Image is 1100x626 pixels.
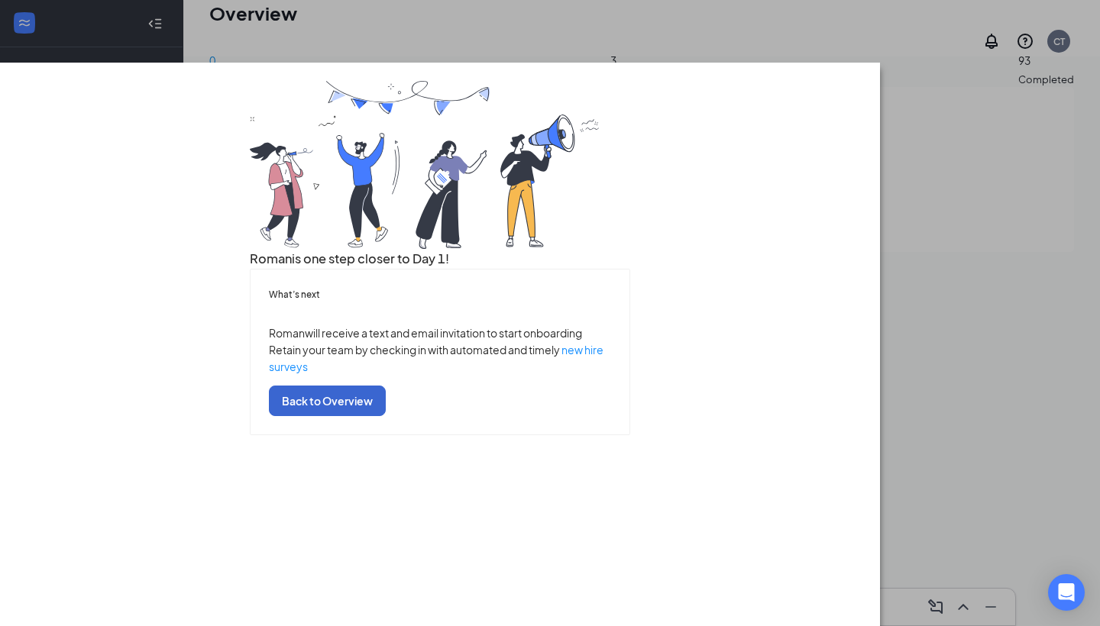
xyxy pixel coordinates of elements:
p: Retain your team by checking in with automated and timely [269,341,612,375]
div: Open Intercom Messenger [1048,574,1085,611]
button: Back to Overview [269,386,386,416]
p: Roman will receive a text and email invitation to start onboarding [269,324,612,341]
img: you are all set [250,81,601,249]
h5: What’s next [269,288,612,302]
h3: Roman is one step closer to Day 1! [250,249,631,269]
a: new hire surveys [269,343,603,373]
